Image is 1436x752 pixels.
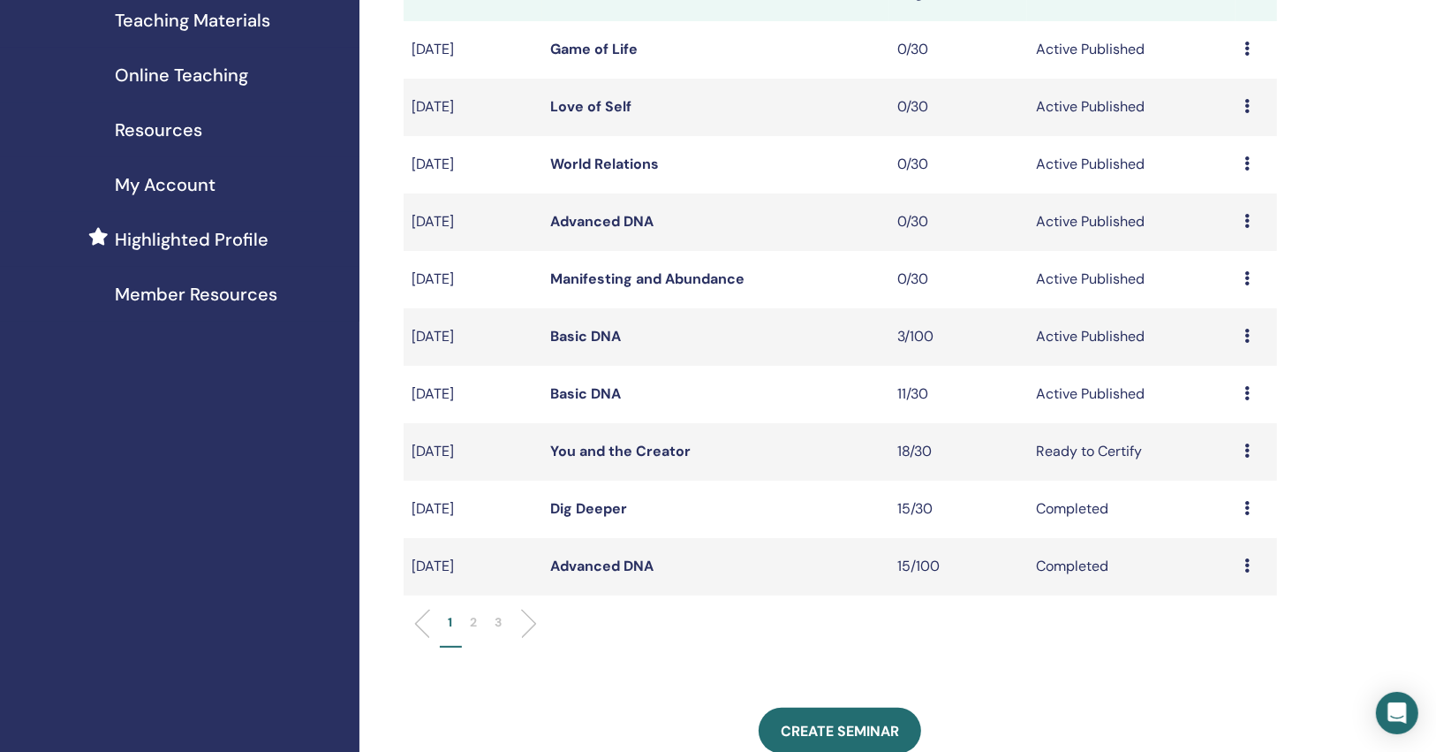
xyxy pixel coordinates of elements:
[551,557,654,575] a: Advanced DNA
[1027,251,1236,308] td: Active Published
[115,226,268,253] span: Highlighted Profile
[115,117,202,143] span: Resources
[471,613,478,632] p: 2
[449,613,453,632] p: 1
[404,79,542,136] td: [DATE]
[404,308,542,366] td: [DATE]
[404,194,542,251] td: [DATE]
[1027,308,1236,366] td: Active Published
[888,251,1027,308] td: 0/30
[888,423,1027,481] td: 18/30
[551,97,632,116] a: Love of Self
[115,7,270,34] span: Teaching Materials
[888,538,1027,596] td: 15/100
[888,194,1027,251] td: 0/30
[1027,481,1236,538] td: Completed
[404,251,542,308] td: [DATE]
[1027,194,1236,251] td: Active Published
[888,136,1027,194] td: 0/30
[888,79,1027,136] td: 0/30
[1027,423,1236,481] td: Ready to Certify
[551,270,745,288] a: Manifesting and Abundance
[1027,538,1236,596] td: Completed
[404,366,542,423] td: [DATE]
[404,538,542,596] td: [DATE]
[888,308,1027,366] td: 3/100
[551,212,654,231] a: Advanced DNA
[551,40,639,58] a: Game of Life
[888,21,1027,79] td: 0/30
[404,136,542,194] td: [DATE]
[551,442,692,460] a: You and the Creator
[115,281,277,308] span: Member Resources
[888,366,1027,423] td: 11/30
[404,481,542,538] td: [DATE]
[551,327,622,346] a: Basic DNA
[781,722,899,741] span: Create seminar
[551,384,622,403] a: Basic DNA
[1376,692,1418,734] div: Open Intercom Messenger
[495,613,503,632] p: 3
[1027,21,1236,79] td: Active Published
[1027,79,1236,136] td: Active Published
[115,62,248,88] span: Online Teaching
[551,499,628,518] a: Dig Deeper
[1027,366,1236,423] td: Active Published
[404,423,542,481] td: [DATE]
[551,155,660,173] a: World Relations
[888,481,1027,538] td: 15/30
[404,21,542,79] td: [DATE]
[1027,136,1236,194] td: Active Published
[115,171,215,198] span: My Account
